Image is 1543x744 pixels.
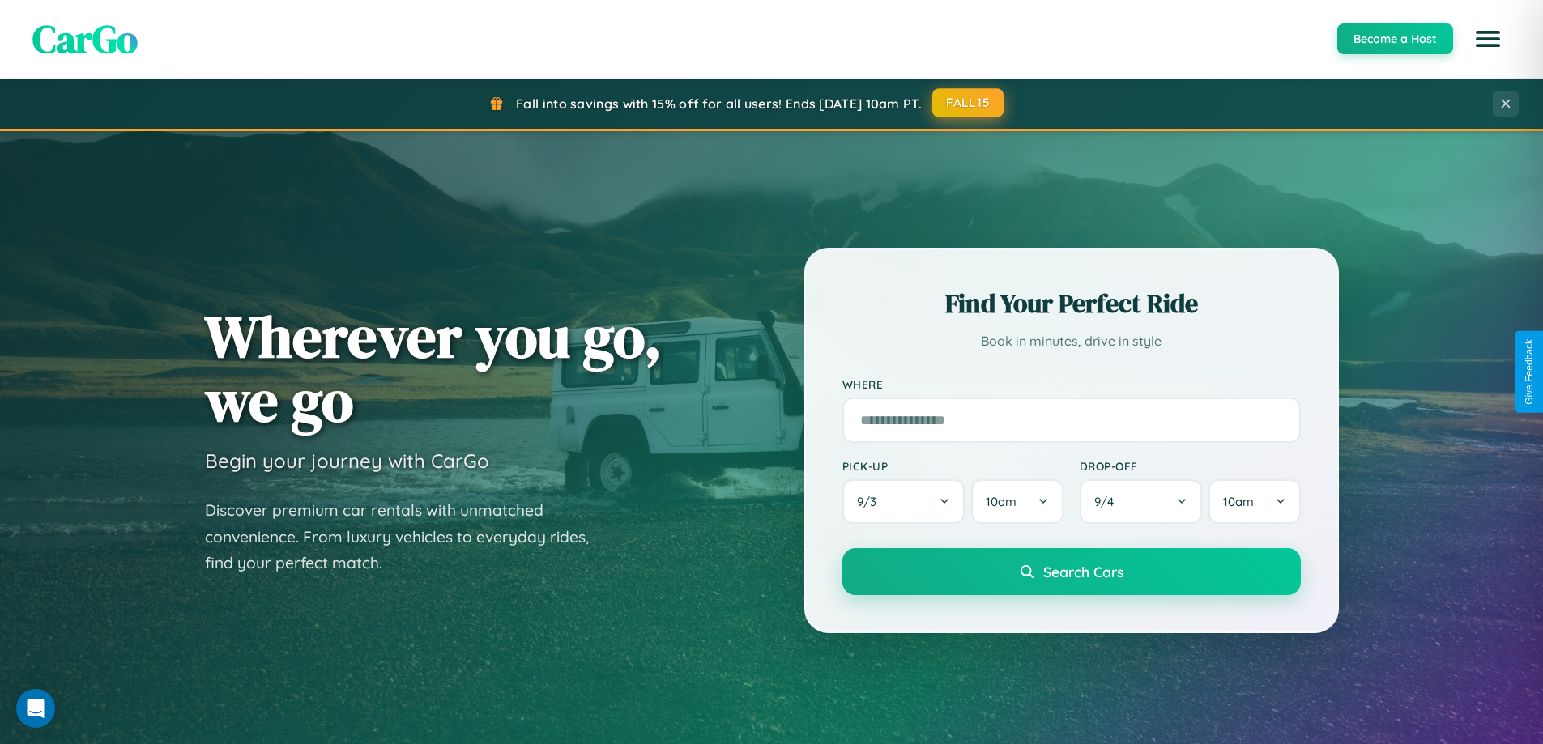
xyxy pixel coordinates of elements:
button: 9/4 [1080,479,1203,524]
span: 9 / 3 [857,494,884,509]
span: 10am [1223,494,1254,509]
h2: Find Your Perfect Ride [842,286,1301,321]
button: 10am [1208,479,1300,524]
span: 10am [986,494,1017,509]
span: CarGo [32,12,138,66]
span: Fall into savings with 15% off for all users! Ends [DATE] 10am PT. [516,96,922,112]
div: Open Intercom Messenger [16,689,55,728]
button: 10am [971,479,1063,524]
button: Search Cars [842,548,1301,595]
button: Open menu [1465,16,1511,62]
h3: Begin your journey with CarGo [205,449,489,473]
label: Where [842,377,1301,391]
p: Discover premium car rentals with unmatched convenience. From luxury vehicles to everyday rides, ... [205,497,610,576]
button: 9/3 [842,479,965,524]
p: Book in minutes, drive in style [842,329,1301,353]
span: 9 / 4 [1094,494,1122,509]
label: Pick-up [842,459,1063,473]
span: Search Cars [1043,563,1123,580]
label: Drop-off [1080,459,1301,473]
button: Become a Host [1337,23,1453,54]
div: Give Feedback [1524,339,1535,405]
button: FALL15 [932,88,1004,117]
h1: Wherever you go, we go [205,304,662,432]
